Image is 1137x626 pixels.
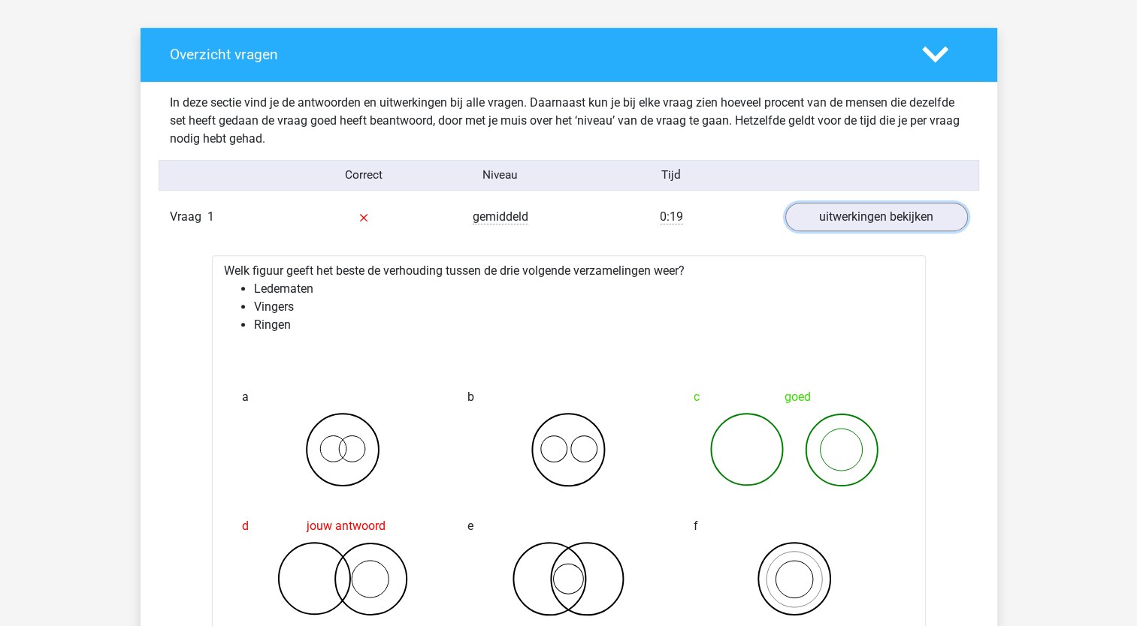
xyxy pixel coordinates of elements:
[694,382,700,412] span: c
[568,167,773,184] div: Tijd
[785,203,968,231] a: uitwerkingen bekijken
[295,167,432,184] div: Correct
[254,298,914,316] li: Vingers
[242,511,444,541] div: jouw antwoord
[694,382,896,412] div: goed
[432,167,569,184] div: Niveau
[242,382,249,412] span: a
[694,511,698,541] span: f
[170,46,900,63] h4: Overzicht vragen
[254,316,914,334] li: Ringen
[660,209,683,224] span: 0:19
[170,208,207,226] span: Vraag
[254,280,914,298] li: Ledematen
[467,382,474,412] span: b
[159,94,979,148] div: In deze sectie vind je de antwoorden en uitwerkingen bij alle vragen. Daarnaast kun je bij elke v...
[467,511,473,541] span: e
[207,209,214,224] span: 1
[242,511,249,541] span: d
[473,209,528,224] span: gemiddeld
